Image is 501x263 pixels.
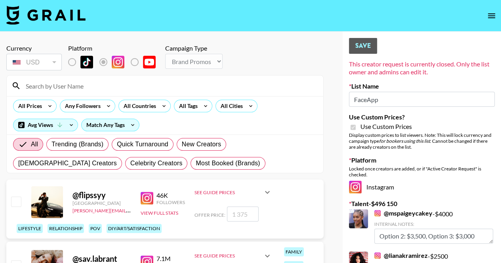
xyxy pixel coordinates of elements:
[82,119,139,131] div: Match Any Tags
[119,100,158,112] div: All Countries
[349,132,495,150] div: Display custom prices to list viewers. Note: This will lock currency and campaign type . Cannot b...
[143,56,156,68] img: YouTube
[349,38,377,54] button: Save
[374,252,381,259] img: Instagram
[349,200,495,208] label: Talent - $ 496 150
[60,100,102,112] div: Any Followers
[216,100,244,112] div: All Cities
[8,55,60,69] div: USD
[6,6,86,25] img: Grail Talent
[80,56,93,68] img: TikTok
[349,181,362,193] img: Instagram
[117,140,168,149] span: Quick Turnaround
[68,44,162,52] div: Platform
[194,212,225,218] span: Offer Price:
[107,224,162,233] div: diy/art/satisfaction
[156,199,185,205] div: Followers
[72,206,190,214] a: [PERSON_NAME][EMAIL_ADDRESS][DOMAIN_NAME]
[194,189,263,195] div: See Guide Prices
[51,140,103,149] span: Trending (Brands)
[174,100,199,112] div: All Tags
[141,210,178,216] button: View Full Stats
[374,210,381,216] img: Instagram
[68,54,162,70] div: List locked to Instagram.
[374,209,493,244] div: - $ 4000
[461,223,491,254] iframe: Drift Widget Chat Controller
[349,60,495,76] div: This creator request is currently closed. Only the list owner and admins can edit it.
[194,253,263,259] div: See Guide Prices
[130,159,183,168] span: Celebrity Creators
[360,123,412,131] span: Use Custom Prices
[349,156,495,164] label: Platform
[13,119,78,131] div: Avg Views
[194,183,272,202] div: See Guide Prices
[374,221,493,227] div: Internal Notes:
[165,44,223,52] div: Campaign Type
[6,52,62,72] div: Currency is locked to USD
[349,181,495,193] div: Instagram
[21,79,318,92] input: Search by User Name
[349,82,495,90] label: List Name
[18,159,117,168] span: [DEMOGRAPHIC_DATA] Creators
[141,192,153,204] img: Instagram
[72,190,131,200] div: @ flipssyy
[6,44,62,52] div: Currency
[156,255,185,263] div: 7.1M
[48,224,84,233] div: relationship
[227,206,259,221] input: 1 375
[156,191,185,199] div: 46K
[374,229,493,244] textarea: Option 2: $3,500, Option 3: $3,000
[379,138,430,144] em: for bookers using this list
[72,200,131,206] div: [GEOGRAPHIC_DATA]
[349,166,495,178] div: Locked once creators are added, or if "Active Creator Request" is checked.
[89,224,102,233] div: pov
[112,56,124,68] img: Instagram
[17,224,43,233] div: lifestyle
[374,209,432,217] a: @mspaigeycakey
[349,113,495,121] label: Use Custom Prices?
[284,247,304,256] div: family
[484,8,499,24] button: open drawer
[182,140,221,149] span: New Creators
[196,159,260,168] span: Most Booked (Brands)
[374,252,428,259] a: @lianakramirez
[13,100,44,112] div: All Prices
[31,140,38,149] span: All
